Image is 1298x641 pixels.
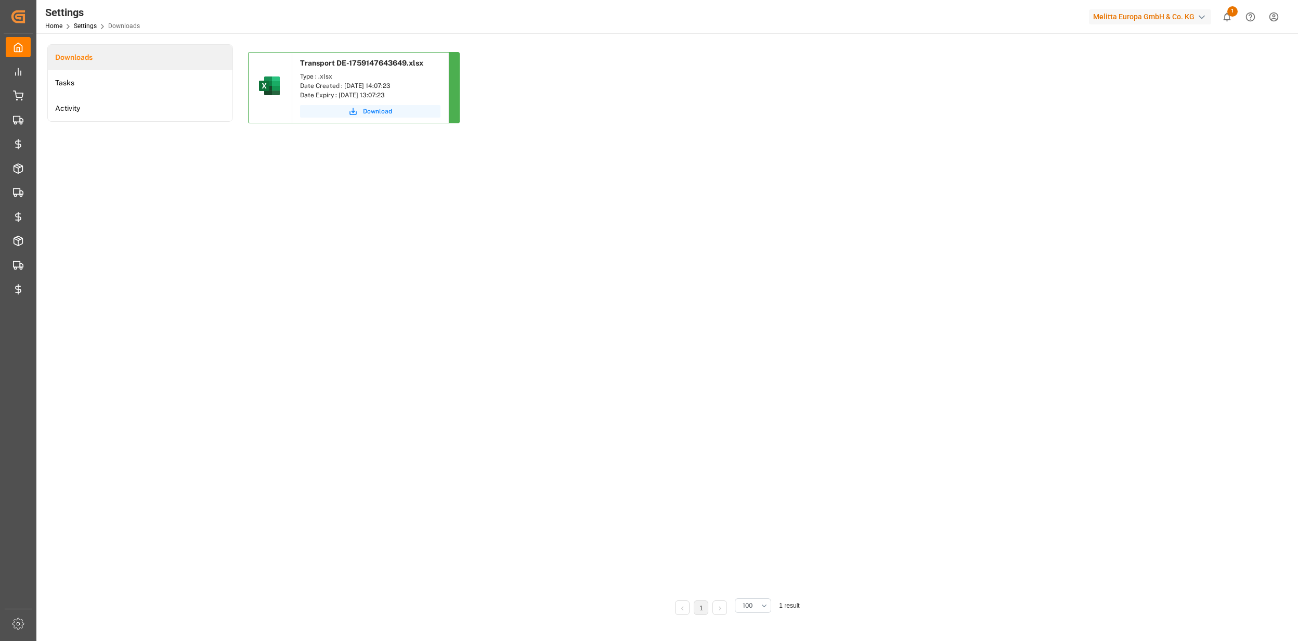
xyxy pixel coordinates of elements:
[300,59,423,67] span: Transport DE-1759147643649.xlsx
[363,107,392,116] span: Download
[300,81,440,91] div: Date Created : [DATE] 14:07:23
[45,5,140,20] div: Settings
[300,91,440,100] div: Date Expiry : [DATE] 13:07:23
[257,73,282,98] img: microsoft-excel-2019--v1.png
[48,45,232,70] a: Downloads
[48,70,232,96] a: Tasks
[735,598,771,613] button: open menu
[1227,6,1238,17] span: 1
[74,22,97,30] a: Settings
[675,600,690,615] li: Previous Page
[743,601,752,610] span: 100
[45,22,62,30] a: Home
[712,600,727,615] li: Next Page
[300,105,440,118] button: Download
[699,605,703,612] a: 1
[1089,9,1211,24] div: Melitta Europa GmbH & Co. KG
[48,96,232,121] a: Activity
[779,602,799,609] span: 1 result
[1215,5,1239,29] button: show 1 new notifications
[300,72,440,81] div: Type : .xlsx
[694,600,708,615] li: 1
[1239,5,1262,29] button: Help Center
[1089,7,1215,27] button: Melitta Europa GmbH & Co. KG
